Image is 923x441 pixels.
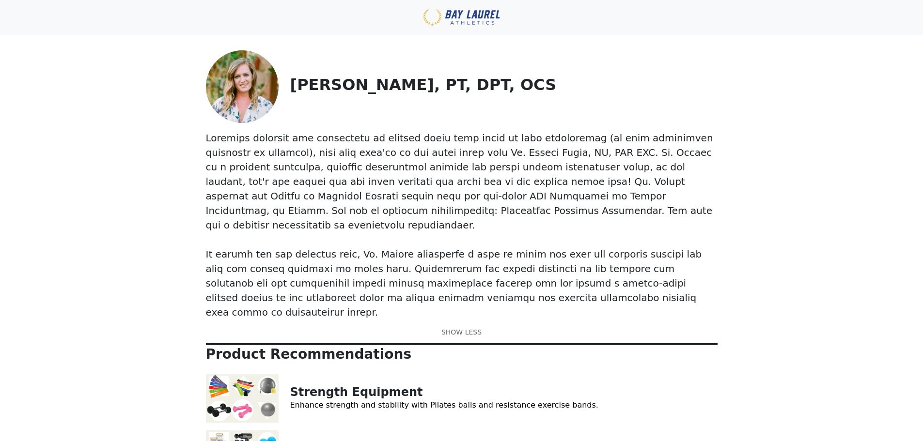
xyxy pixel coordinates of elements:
[290,385,423,399] a: Strength Equipment
[206,131,718,319] p: Loremips dolorsit ame consectetu ad elitsed doeiu temp incid ut labo etdoloremag (al enim adminim...
[290,400,598,410] a: Enhance strength and stability with Pilates balls and resistance exercise bands.
[423,9,500,26] img: Bay Laurel Athletics Physical Therapy
[206,50,279,123] img: Dr. Laurel Mines, PT, DPT, OCS
[290,76,718,94] p: [PERSON_NAME], PT, DPT, OCS
[206,374,279,423] img: Strength Equipment
[206,346,718,363] p: Product Recommendations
